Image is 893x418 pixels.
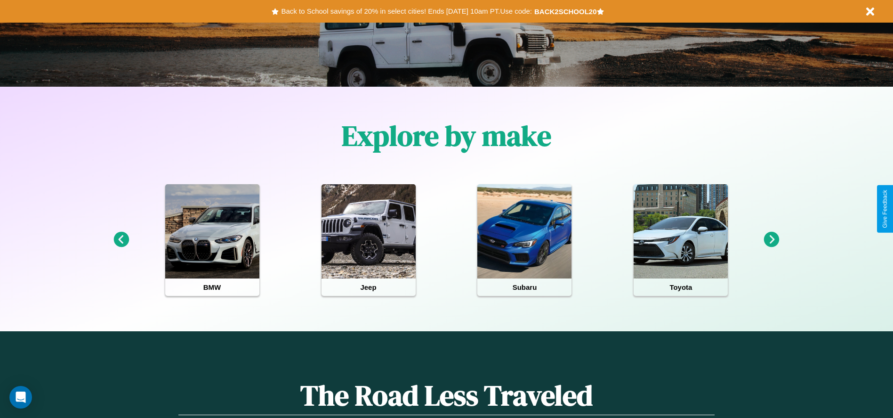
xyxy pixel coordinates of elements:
[322,279,416,296] h4: Jeep
[279,5,534,18] button: Back to School savings of 20% in select cities! Ends [DATE] 10am PT.Use code:
[165,279,259,296] h4: BMW
[882,190,888,228] div: Give Feedback
[178,376,714,415] h1: The Road Less Traveled
[342,116,551,155] h1: Explore by make
[534,8,597,16] b: BACK2SCHOOL20
[634,279,728,296] h4: Toyota
[9,386,32,409] div: Open Intercom Messenger
[477,279,571,296] h4: Subaru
